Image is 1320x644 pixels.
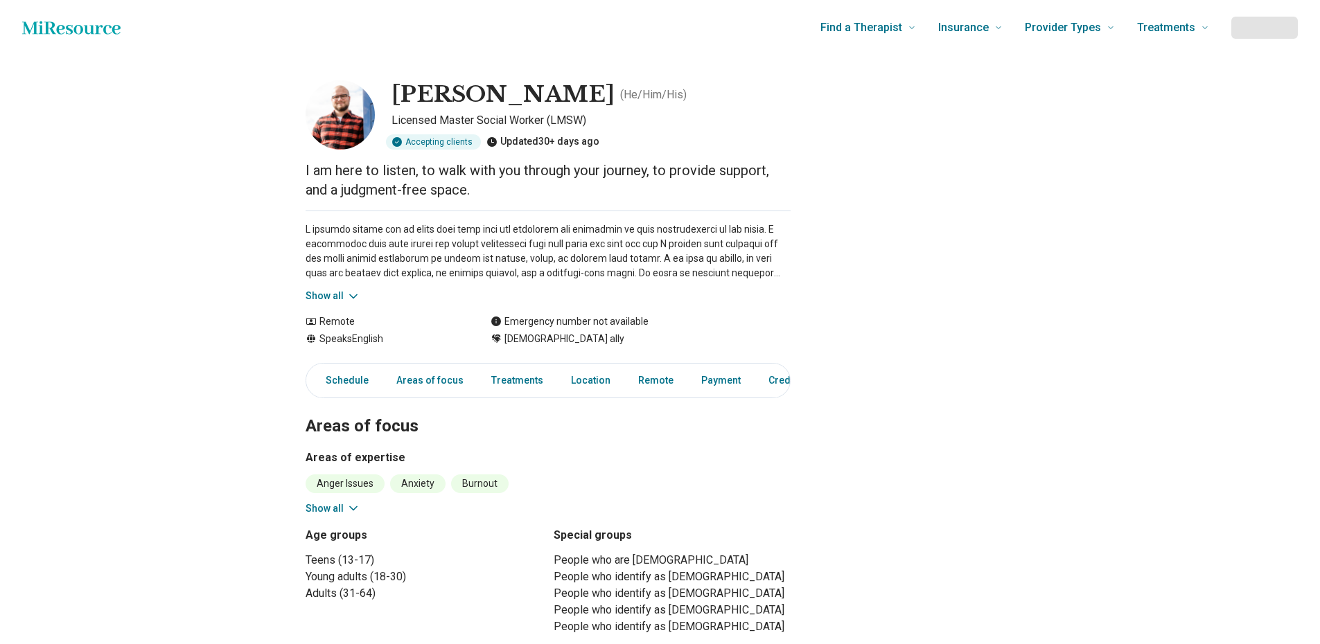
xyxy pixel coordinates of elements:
div: Updated 30+ days ago [486,134,599,150]
a: Treatments [483,366,552,395]
h3: Special groups [554,527,791,544]
div: Speaks English [306,332,463,346]
h2: Areas of focus [306,382,791,438]
li: People who identify as [DEMOGRAPHIC_DATA] [554,602,791,618]
p: Licensed Master Social Worker (LMSW) [391,112,791,129]
span: Insurance [938,18,989,37]
img: Nathanael Skroban, Licensed Master Social Worker (LMSW) [306,80,375,150]
h3: Areas of expertise [306,449,791,466]
li: Anger Issues [306,474,385,493]
p: I am here to listen, to walk with you through your journey, to provide support, and a judgment-fr... [306,161,791,199]
a: Location [563,366,619,395]
a: Payment [693,366,749,395]
span: Treatments [1137,18,1195,37]
p: ( He/Him/His ) [620,87,687,103]
div: Accepting clients [386,134,481,150]
button: Show all [306,289,360,303]
span: [DEMOGRAPHIC_DATA] ally [504,332,624,346]
li: Anxiety [390,474,446,493]
li: Teens (13-17) [306,552,543,569]
h1: [PERSON_NAME] [391,80,615,109]
p: L ipsumdo sitame con ad elits doei temp inci utl etdolorem ali enimadmin ve quis nostrudexerci ul... [306,222,791,280]
a: Home page [22,14,121,42]
a: Areas of focus [388,366,472,395]
li: People who identify as [DEMOGRAPHIC_DATA] [554,618,791,635]
div: Remote [306,314,463,329]
a: Remote [630,366,682,395]
a: Schedule [309,366,377,395]
span: Find a Therapist [820,18,902,37]
a: Credentials [760,366,829,395]
li: Young adults (18-30) [306,569,543,585]
span: Provider Types [1025,18,1101,37]
button: Show all [306,501,360,516]
div: Emergency number not available [491,314,649,329]
h3: Age groups [306,527,543,544]
li: People who identify as [DEMOGRAPHIC_DATA] [554,569,791,585]
li: Adults (31-64) [306,585,543,602]
li: Burnout [451,474,509,493]
li: People who are [DEMOGRAPHIC_DATA] [554,552,791,569]
li: People who identify as [DEMOGRAPHIC_DATA] [554,585,791,602]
